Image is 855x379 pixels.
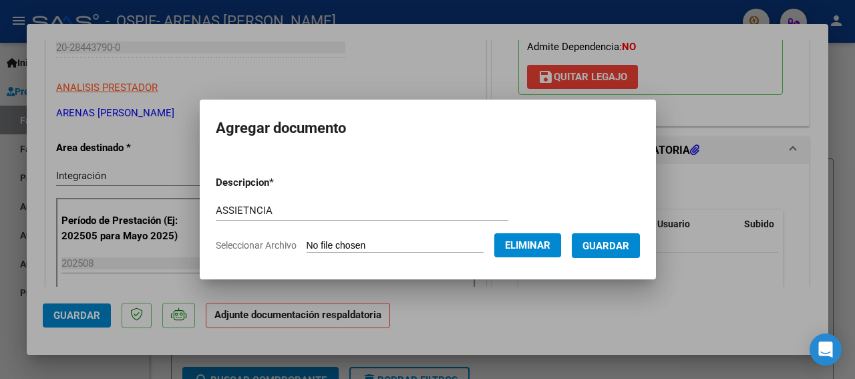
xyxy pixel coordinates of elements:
[216,116,640,141] h2: Agregar documento
[572,233,640,258] button: Guardar
[216,175,343,191] p: Descripcion
[505,239,550,251] span: Eliminar
[810,334,842,366] div: Open Intercom Messenger
[494,233,561,257] button: Eliminar
[582,240,629,252] span: Guardar
[216,240,297,251] span: Seleccionar Archivo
